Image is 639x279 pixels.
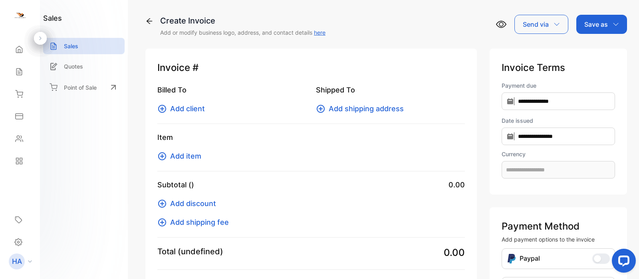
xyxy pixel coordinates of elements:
[170,151,201,161] span: Add item
[64,42,78,50] p: Sales
[314,29,325,36] a: here
[12,256,22,267] p: HA
[170,103,205,114] span: Add client
[514,15,568,34] button: Send via
[157,246,223,257] p: Total (undefined)
[43,38,125,54] a: Sales
[502,235,615,244] p: Add payment options to the invoice
[523,20,549,29] p: Send via
[170,217,229,228] span: Add shipping fee
[43,79,125,96] a: Point of Sale
[316,84,465,95] p: Shipped To
[576,15,627,34] button: Save as
[157,198,221,209] button: Add discount
[502,81,615,90] label: Payment due
[502,61,615,75] p: Invoice Terms
[507,253,516,264] img: Icon
[502,116,615,125] label: Date issued
[64,62,83,71] p: Quotes
[43,13,62,24] h1: sales
[157,217,234,228] button: Add shipping fee
[329,103,404,114] span: Add shipping address
[157,132,465,143] p: Item
[170,198,216,209] span: Add discount
[14,10,26,22] img: logo
[502,219,615,234] p: Payment Method
[520,253,540,264] p: Paypal
[192,61,198,75] span: #
[157,151,206,161] button: Add item
[605,246,639,279] iframe: LiveChat chat widget
[448,179,465,190] span: 0.00
[444,246,465,260] span: 0.00
[157,84,306,95] p: Billed To
[64,83,97,92] p: Point of Sale
[157,179,194,190] p: Subtotal ()
[584,20,608,29] p: Save as
[316,103,409,114] button: Add shipping address
[160,15,325,27] div: Create Invoice
[160,28,325,37] p: Add or modify business logo, address, and contact details
[43,58,125,75] a: Quotes
[502,150,615,158] label: Currency
[157,103,210,114] button: Add client
[157,61,465,75] p: Invoice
